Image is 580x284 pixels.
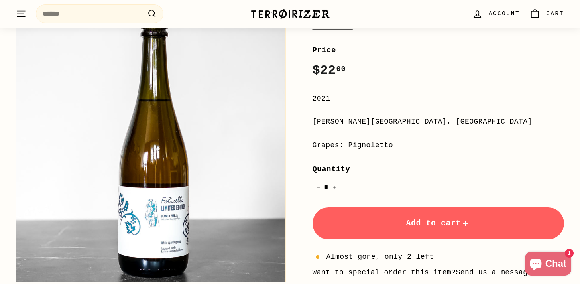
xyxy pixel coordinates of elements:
[313,93,564,105] div: 2021
[336,65,346,73] sup: 00
[456,268,532,276] a: Send us a message
[313,140,564,151] div: Grapes: Pignoletto
[328,179,340,195] button: Increase item quantity by one
[313,179,340,195] input: quantity
[313,207,564,239] button: Add to cart
[489,9,520,18] span: Account
[313,179,324,195] button: Reduce item quantity by one
[313,44,564,56] label: Price
[313,63,346,78] span: $22
[523,252,574,278] inbox-online-store-chat: Shopify online store chat
[467,2,525,26] a: Account
[546,9,564,18] span: Cart
[313,116,564,128] div: [PERSON_NAME][GEOGRAPHIC_DATA], [GEOGRAPHIC_DATA]
[525,2,569,26] a: Cart
[313,267,564,278] li: Want to special order this item?
[313,163,564,175] label: Quantity
[326,251,434,263] span: Almost gone, only 2 left
[406,219,470,228] span: Add to cart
